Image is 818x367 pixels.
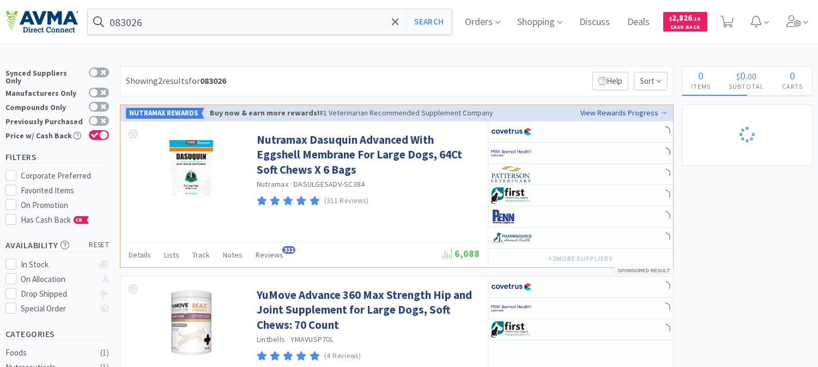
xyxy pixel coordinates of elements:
span: 6,088 [443,247,480,260]
span: 0 [741,69,746,82]
img: 67d67680309e4a0bb49a5ff0391dcc42_6.png [491,321,532,338]
span: 0 [790,69,796,82]
img: 77fca1acd8b6420a9015268ca798ef17_1.png [491,279,532,295]
img: f5e969b455434c6296c6d81ef179fa71_3.png [491,166,532,182]
span: 0 [699,69,704,82]
span: Cash Back [670,25,701,32]
h5: Availability [5,239,109,252]
div: ( 1 ) [100,346,109,359]
img: e4e33dab9f054f5782a47901c742baa9_102.png [5,10,78,33]
span: for [189,75,226,86]
h5: Filters [5,151,109,163]
span: Lists [164,250,179,260]
img: 67d67680309e4a0bb49a5ff0391dcc42_6.png [491,187,532,204]
span: 00 [748,71,757,82]
a: View Rewards Progress → [580,107,668,119]
h4: Subtotal [720,81,773,91]
span: Track [192,250,210,260]
a: YuMove Advance 360 Max Strength Hip and Joint Supplement for Large Dogs, Soft Chews: 70 Count [257,288,477,332]
p: #1 Veterinarian Recommended Supplement Company [210,108,493,118]
span: $ [670,15,672,22]
img: 310eb96c02c4404d95f6fc318cfe28cb_474899.png [167,288,216,358]
div: Special Order [21,302,94,315]
p: (311 Reviews) [324,195,369,207]
span: Notes [223,250,243,260]
span: YMAVUSP70L [291,334,334,344]
div: Favorited Items [21,184,110,197]
span: Details [129,250,151,260]
span: Sort [634,72,668,90]
div: Compounds Only [5,102,83,111]
span: Has Cash Back [21,215,89,225]
img: f6b2451649754179b5b4e0c70c3f7cb0_2.png [491,300,532,316]
img: f6b2451649754179b5b4e0c70c3f7cb0_2.png [491,145,532,161]
a: Nutramax [257,179,288,189]
span: reset [89,240,110,251]
img: 7482ce9d7eb44967adea7577ec46e025_571826.png [156,132,227,203]
div: Previously Purchased [5,116,83,125]
button: +2more suppliers [543,251,619,266]
span: DASULGESADV-SC384 [294,179,365,189]
p: (4 Reviews) [324,351,361,362]
h4: Items [682,81,720,91]
span: · [287,334,289,344]
img: 7915dbd3f8974342a4dc3feb8efc1740_58.png [491,230,532,246]
div: Synced Suppliers Only [5,68,83,84]
span: 2,826 [670,13,701,23]
div: . [720,70,773,81]
a: Nutramax Dasuquin Advanced With Eggshell Membrane For Large Dogs, 64Ct Soft Chews X 6 Bags [257,132,477,177]
a: Deals [623,17,655,27]
span: CB [74,217,85,223]
h4: Carts [773,81,812,91]
a: $2,826.18Cash Back [663,7,707,36]
div: Foods [5,346,94,359]
div: In Stock [21,258,94,271]
div: Corporate Preferred [21,169,110,182]
span: 311 [282,246,295,254]
div: Sponsored Result [614,267,674,274]
strong: 083026 [200,75,226,86]
div: Showing 2 results [126,74,226,88]
div: On Allocation [21,273,94,286]
img: 77fca1acd8b6420a9015268ca798ef17_1.png [491,124,532,140]
button: Search [406,9,451,34]
span: Reviews [256,250,283,260]
div: Price w/ Cash Back [5,130,83,139]
h5: Categories [5,328,109,340]
span: Nutramax Rewards [126,108,202,119]
span: · [290,179,292,189]
span: $ [737,71,741,82]
a: Lintbells [257,334,285,344]
span: . 18 [693,15,701,22]
div: Manufacturers Only [5,88,83,97]
input: Search by item, sku, manufacturer, ingredient, size... [88,9,452,34]
p: Help [592,72,628,90]
div: On Promotion [21,199,110,212]
a: Discuss [575,17,615,27]
strong: Buy now & earn more rewards! [210,108,319,118]
img: e1133ece90fa4a959c5ae41b0808c578_9.png [491,209,532,225]
div: Drop Shipped [21,288,94,301]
